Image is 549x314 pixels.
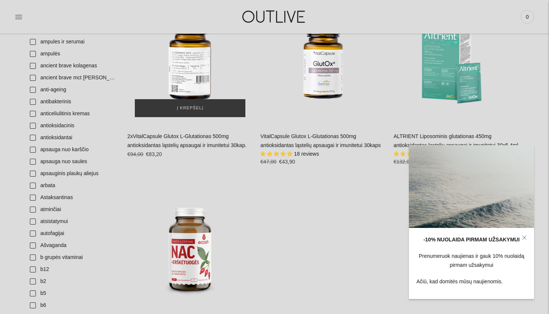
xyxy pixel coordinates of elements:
a: ECOSH NAC su erškėtuogėmis glutationo gamybai 90kaps [127,187,253,313]
a: anticeliulitinis kremas [25,108,120,120]
a: ampulės [25,48,120,60]
a: antioksidantai [25,132,120,144]
span: 5.00 stars [260,151,294,157]
a: antibakterinis [25,96,120,108]
a: anti-ageing [25,84,120,96]
a: ampules ir serumai [25,36,120,48]
s: €94,00 [127,151,143,157]
img: OUTLIVE [228,4,321,30]
button: Į krepšelį [135,99,245,117]
a: 0 [521,9,534,25]
span: €83,20 [146,151,162,157]
span: Į krepšelį [177,104,204,112]
span: 5.00 stars [394,151,427,157]
a: b2 [25,275,120,287]
a: Astaksantinas [25,192,120,204]
a: autofagijai [25,228,120,240]
a: VitalCapsule Glutox L-Glutationas 500mg antioksidantas ląstelių apsaugai ir imunitetui 30kaps [260,133,381,148]
a: apsauga nuo karščio [25,144,120,156]
a: b6 [25,299,120,311]
a: ancient brave kolagenas [25,60,120,72]
a: atsistatymui [25,216,120,228]
a: apsauga nuo saules [25,156,120,168]
div: Prenumeruok naujienas ir gauk 10% nuolaidą pirmam užsakymui [416,252,527,270]
a: atminčiai [25,204,120,216]
a: apsauginis plaukų aliejus [25,168,120,180]
span: 18 reviews [294,151,319,157]
a: antioksidacinis [25,120,120,132]
a: ancient brave mct [PERSON_NAME] [25,72,120,84]
a: b grupės vitaminai [25,251,120,263]
span: €43,90 [279,159,295,165]
a: b12 [25,263,120,275]
s: €47,00 [260,159,276,165]
p: Ačiū, kad domitės mūsų naujienomis. [416,277,527,286]
a: arbata [25,180,120,192]
a: 2xVitalCapsule Glutox L-Glutationas 500mg antioksidantas ląstelių apsaugai ir imunitetui 30kap. [127,133,246,148]
div: -10% NUOLAIDA PIRMAM UŽSAKYMUI [416,235,527,244]
a: ALTRIENT Liposominis glutationas 450mg antioksidantas ląstelių apsaugai ir imunitetui 30x5.4ml [394,133,518,148]
span: 0 [522,12,533,22]
s: €132,00 [394,159,413,165]
a: Ašvaganda [25,240,120,251]
a: b5 [25,287,120,299]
